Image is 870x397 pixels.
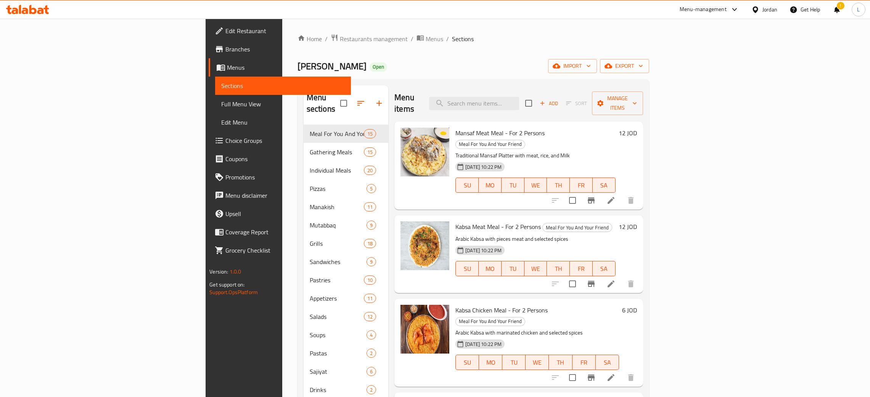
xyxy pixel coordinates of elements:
div: Pastries10 [304,271,389,289]
span: Upsell [225,209,345,218]
button: SU [455,261,479,276]
span: Meal For You And Your Friend [310,129,364,138]
a: Edit Restaurant [209,22,351,40]
span: Sajiyat [310,367,367,376]
div: items [364,294,376,303]
div: items [367,367,376,376]
span: Edit Menu [221,118,345,127]
span: Select to update [564,370,581,386]
span: Meal For You And Your Friend [456,317,525,326]
a: Edit menu item [606,279,616,288]
span: 1.0.0 [230,267,241,277]
div: Menu-management [680,5,727,14]
span: Soups [310,330,367,339]
span: 2 [367,386,376,394]
a: Menus [417,34,443,44]
span: Menu disclaimer [225,191,345,200]
div: items [364,239,376,248]
span: import [554,61,591,71]
span: export [606,61,643,71]
span: 5 [367,185,376,192]
span: FR [576,357,593,368]
span: Full Menu View [221,99,345,109]
li: / [411,34,413,43]
a: Menus [209,58,351,77]
span: [PERSON_NAME] [298,58,367,75]
button: import [548,59,597,73]
div: Pastries [310,275,364,285]
button: Branch-specific-item [582,191,600,210]
span: TH [550,263,567,274]
div: Manakish [310,202,364,211]
div: Meal For You And Your Friend [455,317,525,326]
span: [DATE] 10:22 PM [462,341,505,348]
div: Manakish11 [304,198,389,216]
nav: breadcrumb [298,34,649,44]
div: items [364,129,376,138]
span: TH [550,180,567,191]
div: Meal For You And Your Friend [542,223,612,232]
span: Sections [452,34,474,43]
li: / [446,34,449,43]
button: Branch-specific-item [582,368,600,387]
div: items [367,184,376,193]
button: WE [524,261,547,276]
h6: 6 JOD [622,305,637,315]
span: 9 [367,258,376,266]
div: Salads12 [304,307,389,326]
span: Select to update [564,192,581,208]
button: FR [570,178,593,193]
div: Pastas2 [304,344,389,362]
button: Manage items [592,91,643,115]
span: Pizzas [310,184,367,193]
img: Kabsa Meat Meal - For 2 Persons [400,221,449,270]
button: export [600,59,649,73]
span: Appetizers [310,294,364,303]
span: Select all sections [336,95,352,111]
span: [DATE] 10:22 PM [462,247,505,254]
button: SU [455,355,479,370]
button: TU [502,355,526,370]
span: Mutabbaq [310,221,367,230]
span: 11 [364,203,376,211]
span: 4 [367,331,376,339]
div: Sajiyat6 [304,362,389,381]
a: Support.OpsPlatform [209,287,258,297]
div: Pizzas5 [304,179,389,198]
a: Edit Menu [215,113,351,131]
button: FR [570,261,593,276]
button: MO [479,355,502,370]
span: WE [529,357,546,368]
div: Sandwiches [310,257,367,266]
p: Traditional Mansaf Platter with meat, rice, and Milk [455,151,616,160]
div: Soups4 [304,326,389,344]
span: 9 [367,222,376,229]
span: WE [527,263,544,274]
span: Select section [521,95,537,111]
a: Edit menu item [606,196,616,205]
button: Add section [370,94,388,112]
div: Jordan [762,5,777,14]
button: TU [502,178,524,193]
h6: 12 JOD [619,128,637,138]
span: Menus [426,34,443,43]
span: 12 [364,313,376,320]
a: Choice Groups [209,131,351,150]
div: Grills [310,239,364,248]
a: Full Menu View [215,95,351,113]
span: [DATE] 10:22 PM [462,163,505,171]
div: Mutabbaq9 [304,216,389,234]
div: items [367,385,376,394]
a: Restaurants management [331,34,408,44]
button: MO [479,261,502,276]
span: Add item [537,98,561,109]
h6: 12 JOD [619,221,637,232]
span: Pastas [310,349,367,358]
span: Sort sections [352,94,370,112]
img: Mansaf Meat Meal - For 2 Persons [400,128,449,176]
span: Add [539,99,559,108]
